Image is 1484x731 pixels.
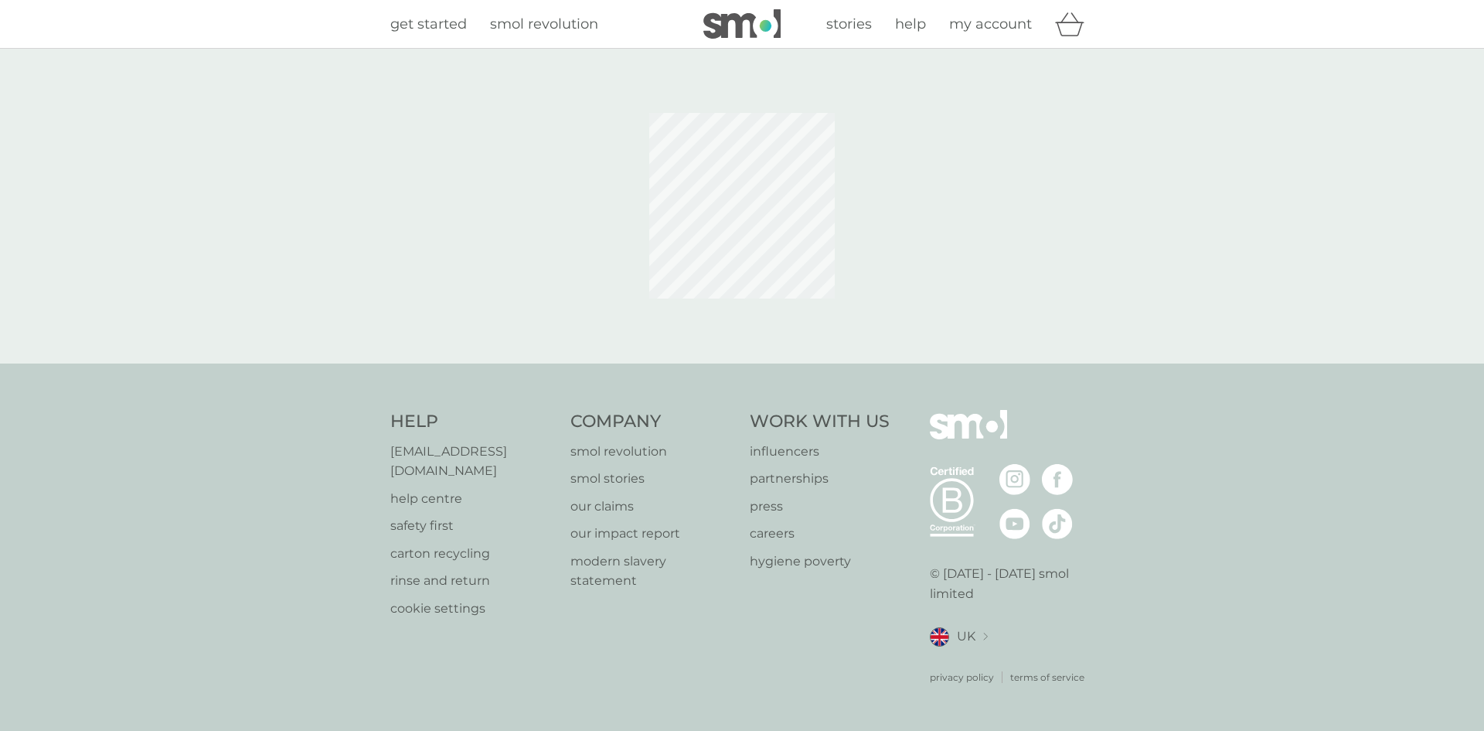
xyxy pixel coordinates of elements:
span: smol revolution [490,15,598,32]
img: visit the smol Youtube page [999,508,1030,539]
img: smol [930,410,1007,463]
a: [EMAIL_ADDRESS][DOMAIN_NAME] [390,442,555,481]
a: safety first [390,516,555,536]
a: hygiene poverty [750,552,890,572]
a: help centre [390,489,555,509]
a: careers [750,524,890,544]
span: stories [826,15,872,32]
span: my account [949,15,1032,32]
span: UK [957,627,975,647]
a: terms of service [1010,670,1084,685]
img: select a new location [983,633,988,641]
img: UK flag [930,627,949,647]
a: carton recycling [390,544,555,564]
a: rinse and return [390,571,555,591]
a: get started [390,13,467,36]
a: partnerships [750,469,890,489]
img: visit the smol Tiktok page [1042,508,1073,539]
a: modern slavery statement [570,552,735,591]
a: influencers [750,442,890,462]
h4: Help [390,410,555,434]
h4: Work With Us [750,410,890,434]
a: stories [826,13,872,36]
a: our impact report [570,524,735,544]
div: basket [1055,9,1094,39]
a: help [895,13,926,36]
a: cookie settings [390,599,555,619]
p: © [DATE] - [DATE] smol limited [930,564,1094,603]
img: smol [703,9,781,39]
span: get started [390,15,467,32]
a: smol revolution [490,13,598,36]
a: smol revolution [570,442,735,462]
a: smol stories [570,469,735,489]
h4: Company [570,410,735,434]
a: our claims [570,497,735,517]
img: visit the smol Facebook page [1042,464,1073,495]
a: privacy policy [930,670,994,685]
img: visit the smol Instagram page [999,464,1030,495]
a: my account [949,13,1032,36]
a: press [750,497,890,517]
span: help [895,15,926,32]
